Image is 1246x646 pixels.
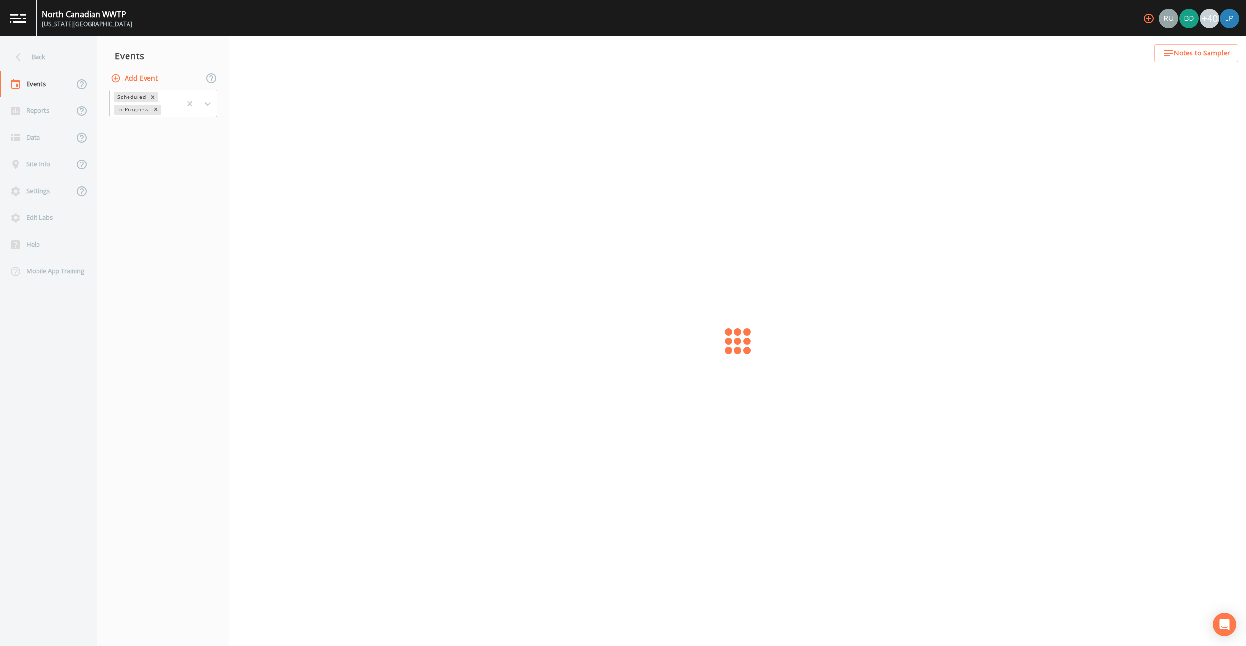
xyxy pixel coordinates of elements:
div: In Progress [114,105,150,115]
button: Add Event [109,70,162,88]
div: Russell Schindler [1158,9,1179,28]
img: 9f682ec1c49132a47ef547787788f57d [1179,9,1199,28]
div: Open Intercom Messenger [1213,613,1236,636]
img: logo [10,14,26,23]
div: Scheduled [114,92,147,102]
img: 41241ef155101aa6d92a04480b0d0000 [1220,9,1239,28]
div: Events [97,44,229,68]
img: a5c06d64ce99e847b6841ccd0307af82 [1159,9,1178,28]
div: [US_STATE][GEOGRAPHIC_DATA] [42,20,132,29]
div: +40 [1200,9,1219,28]
div: Remove In Progress [150,105,161,115]
button: Notes to Sampler [1154,44,1238,62]
span: Notes to Sampler [1174,47,1230,59]
div: Brock DeVeau [1179,9,1199,28]
div: North Canadian WWTP [42,8,132,20]
div: Remove Scheduled [147,92,158,102]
